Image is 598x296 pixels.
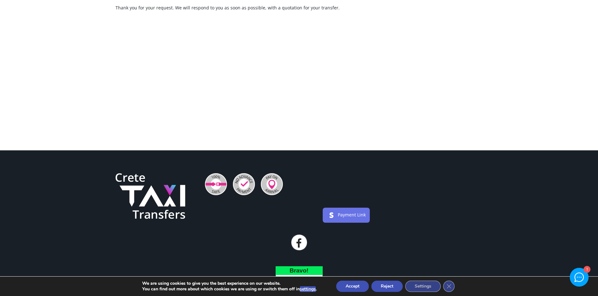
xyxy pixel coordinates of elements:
p: We are using cookies to give you the best experience on our website. [142,281,317,286]
button: Settings [405,281,441,292]
img: 100% Safe [205,173,227,195]
button: Accept [336,281,369,292]
div: Thank you for your request. We will respond to you as soon as possible, with a quotation for your... [116,5,483,11]
a: facebook [291,235,307,250]
a: Payment Link [338,212,366,218]
button: settings [300,286,316,292]
img: Pay On Arrival [261,173,283,195]
img: No Advance Payment [233,173,255,195]
img: stripe [326,210,337,220]
p: You can find out more about which cookies we are using or switch them off in . [142,286,317,292]
button: Close GDPR Cookie Banner [443,281,455,292]
img: Crete Taxi Transfers [116,173,185,219]
button: Reject [371,281,403,292]
div: 1 [584,266,590,273]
